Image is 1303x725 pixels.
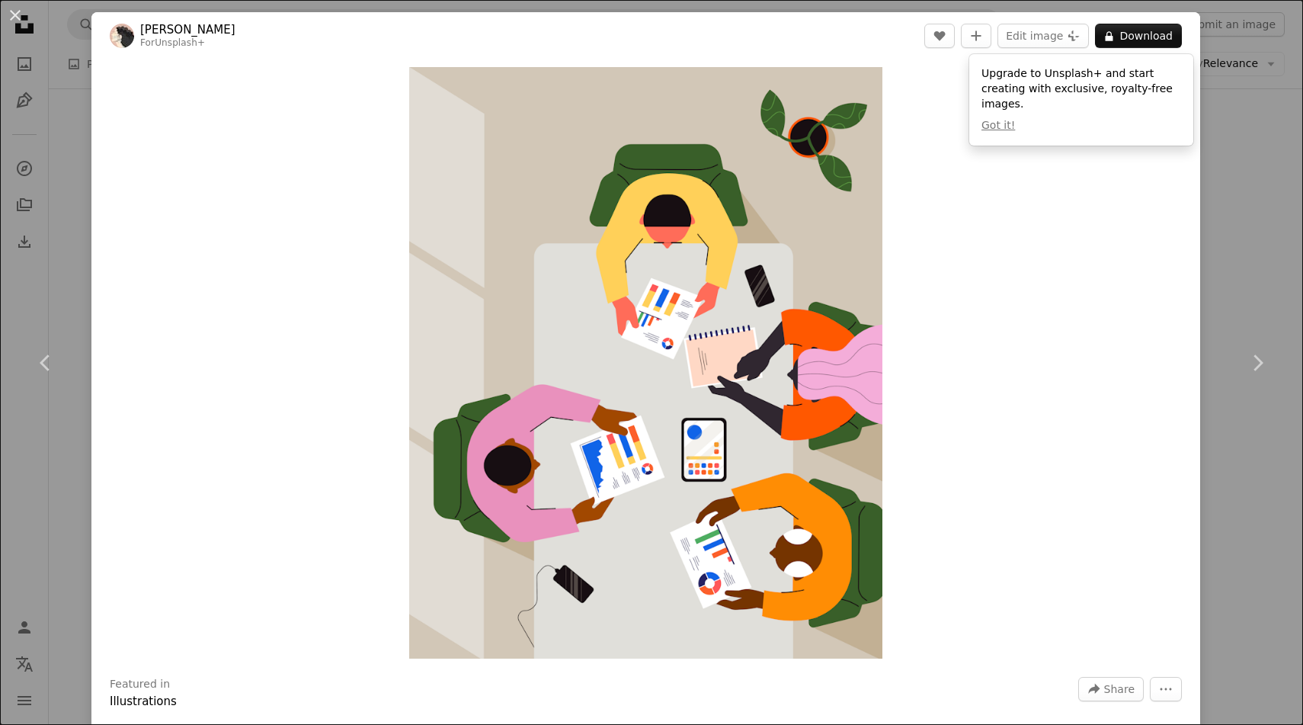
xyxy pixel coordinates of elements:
[961,24,991,48] button: Add to Collection
[997,24,1089,48] button: Edit image
[155,37,205,48] a: Unsplash+
[1078,677,1144,701] button: Share this image
[140,37,235,50] div: For
[409,67,882,659] button: Zoom in on this image
[409,67,882,659] img: a group of people sitting around a table
[1212,290,1303,436] a: Next
[981,118,1015,133] button: Got it!
[924,24,955,48] button: Like
[1095,24,1182,48] button: Download
[110,677,170,692] h3: Featured in
[110,24,134,48] img: Go to Sanja Djordjevic's profile
[1104,678,1135,701] span: Share
[140,22,235,37] a: [PERSON_NAME]
[110,695,177,708] a: Illustrations
[969,54,1193,146] div: Upgrade to Unsplash+ and start creating with exclusive, royalty-free images.
[1150,677,1182,701] button: More Actions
